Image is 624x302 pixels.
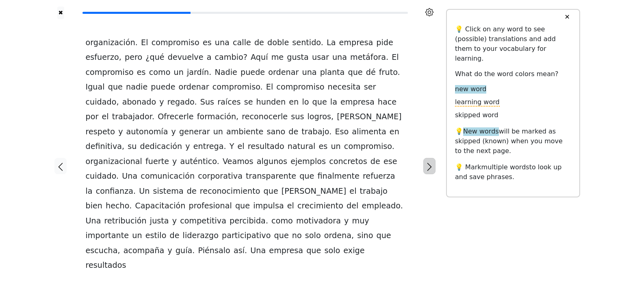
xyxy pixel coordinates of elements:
[455,70,571,78] h6: What do the word colors mean?
[128,142,136,152] span: su
[291,112,304,122] span: sus
[180,157,217,167] span: auténtico
[235,201,250,211] span: que
[86,112,99,122] span: por
[223,157,253,167] span: Veamos
[339,38,373,48] span: empresa
[223,142,226,152] span: .
[193,142,224,152] span: entrega
[237,142,244,152] span: el
[251,53,268,63] span: Aquí
[378,97,396,107] span: hace
[86,68,134,78] span: compromiso
[57,7,64,19] button: ✖
[256,97,286,107] span: hunden
[174,68,184,78] span: un
[324,231,351,241] span: ordena
[129,201,132,211] span: .
[287,53,309,63] span: gusta
[455,85,486,94] span: new word
[360,186,388,197] span: trabajo
[189,201,232,211] span: profesional
[366,68,376,78] span: dé
[240,68,265,78] span: puede
[203,38,212,48] span: es
[175,246,192,256] span: guía
[170,231,180,241] span: de
[289,97,299,107] span: en
[352,127,386,137] span: alimenta
[271,216,293,226] span: como
[149,53,164,63] span: qué
[254,38,264,48] span: de
[324,246,340,256] span: solo
[86,186,93,197] span: la
[197,112,236,122] span: formación
[306,246,321,256] span: que
[370,157,380,167] span: de
[234,246,245,256] span: así
[321,38,323,48] span: .
[329,157,367,167] span: concretos
[242,112,288,122] span: reconocerle
[253,201,284,211] span: impulsa
[292,38,321,48] span: sentido
[86,171,117,182] span: cuidado
[86,53,119,63] span: esfuerzo
[217,97,240,107] span: raíces
[106,201,129,211] span: hecho
[86,260,126,271] span: resultados
[200,186,260,197] span: reconocimiento
[209,68,211,78] span: .
[287,201,294,211] span: el
[329,127,331,137] span: .
[116,97,119,107] span: ,
[172,216,177,226] span: y
[307,112,331,122] span: logros
[195,97,197,107] span: .
[331,112,334,122] span: ,
[463,127,499,136] span: New words
[267,38,289,48] span: doble
[145,231,167,241] span: estilo
[364,82,376,92] span: ser
[140,142,182,152] span: dedicación
[153,186,184,197] span: sistema
[126,127,168,137] span: autonomía
[126,82,147,92] span: nadie
[243,53,247,63] span: ?
[230,142,234,152] span: Y
[377,231,391,241] span: que
[390,127,399,137] span: en
[292,231,302,241] span: no
[257,157,287,167] span: algunos
[305,231,321,241] span: solo
[266,216,268,226] span: .
[180,216,226,226] span: competitiva
[317,171,359,182] span: finalmente
[337,112,401,122] span: [PERSON_NAME]
[86,82,105,92] span: Igual
[141,38,148,48] span: El
[133,186,136,197] span: .
[185,142,190,152] span: y
[455,98,500,107] span: learning word
[207,53,212,63] span: a
[214,68,237,78] span: Nadie
[132,231,142,241] span: un
[344,142,392,152] span: compromiso
[122,171,137,182] span: Una
[392,53,399,63] span: El
[179,127,210,137] span: generar
[288,127,298,137] span: de
[145,53,149,63] span: ¿
[159,97,164,107] span: y
[362,201,401,211] span: empleado
[118,127,123,137] span: y
[312,97,327,107] span: que
[86,157,142,167] span: organizacional
[319,142,328,152] span: es
[86,38,135,48] span: organización
[299,171,314,182] span: que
